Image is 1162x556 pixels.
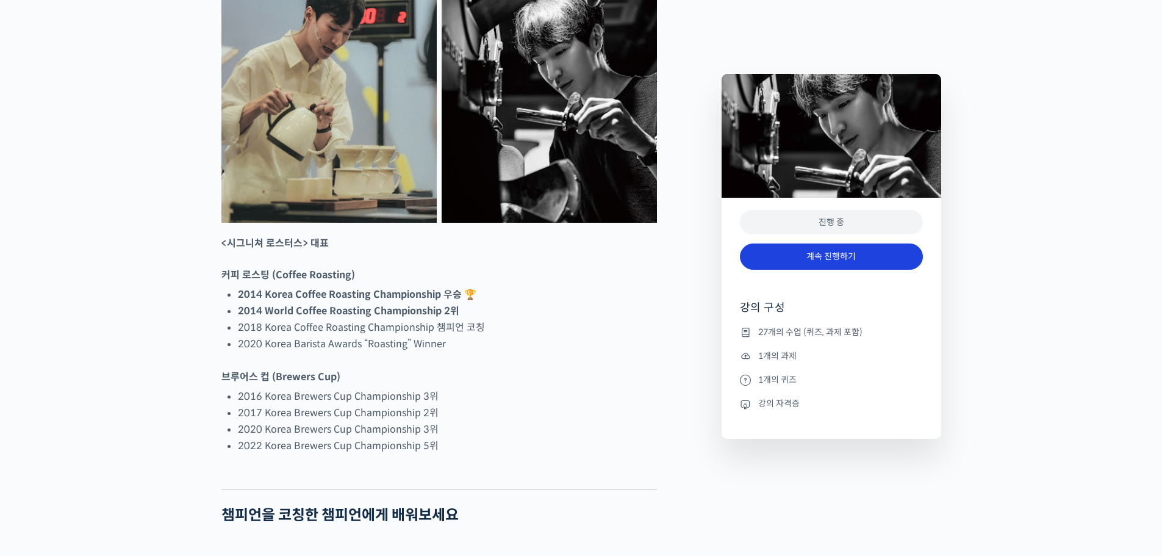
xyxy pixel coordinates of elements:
li: 2018 Korea Coffee Roasting Championship 챔피언 코칭 [238,319,657,336]
li: 27개의 수업 (퀴즈, 과제 포함) [740,325,923,339]
li: 1개의 과제 [740,348,923,363]
strong: <시그니쳐 로스터스> 대표 [221,237,329,250]
div: 진행 중 [740,210,923,235]
h4: 강의 구성 [740,300,923,325]
li: 2017 Korea Brewers Cup Championship 2위 [238,405,657,421]
li: 2020 Korea Barista Awards “Roasting” Winner [238,336,657,352]
li: 2016 Korea Brewers Cup Championship 3위 [238,388,657,405]
li: 2022 Korea Brewers Cup Championship 5위 [238,438,657,454]
a: 대화 [81,387,157,417]
span: 설정 [188,405,203,415]
span: 대화 [112,406,126,416]
li: 2020 Korea Brewers Cup Championship 3위 [238,421,657,438]
a: 설정 [157,387,234,417]
li: 1개의 퀴즈 [740,372,923,387]
li: 강의 자격증 [740,397,923,411]
a: 계속 진행하기 [740,244,923,270]
strong: 브루어스 컵 (Brewers Cup) [221,370,340,383]
strong: 2014 World Coffee Roasting Championship 2위 [238,305,459,317]
strong: 커피 로스팅 (Coffee Roasting) [221,269,355,281]
span: 홈 [38,405,46,415]
strong: 2014 Korea Coffee Roasting Championship 우승 🏆 [238,288,476,301]
a: 홈 [4,387,81,417]
h2: 챔피언을 코칭한 챔피언에게 배워보세요 [221,507,657,524]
